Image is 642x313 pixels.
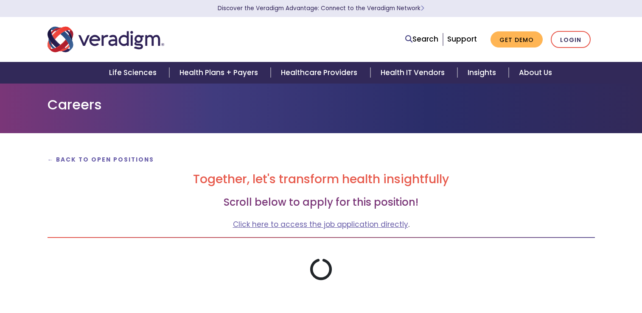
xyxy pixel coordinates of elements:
[370,62,457,84] a: Health IT Vendors
[99,62,169,84] a: Life Sciences
[169,62,271,84] a: Health Plans + Payers
[48,196,595,209] h3: Scroll below to apply for this position!
[48,156,154,164] a: ← Back to Open Positions
[551,31,591,48] a: Login
[457,62,509,84] a: Insights
[48,172,595,187] h2: Together, let's transform health insightfully
[233,219,408,229] a: Click here to access the job application directly
[421,4,424,12] span: Learn More
[447,34,477,44] a: Support
[405,34,438,45] a: Search
[509,62,562,84] a: About Us
[48,97,595,113] h1: Careers
[491,31,543,48] a: Get Demo
[218,4,424,12] a: Discover the Veradigm Advantage: Connect to the Veradigm NetworkLearn More
[48,25,164,53] img: Veradigm logo
[48,219,595,230] p: .
[271,62,370,84] a: Healthcare Providers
